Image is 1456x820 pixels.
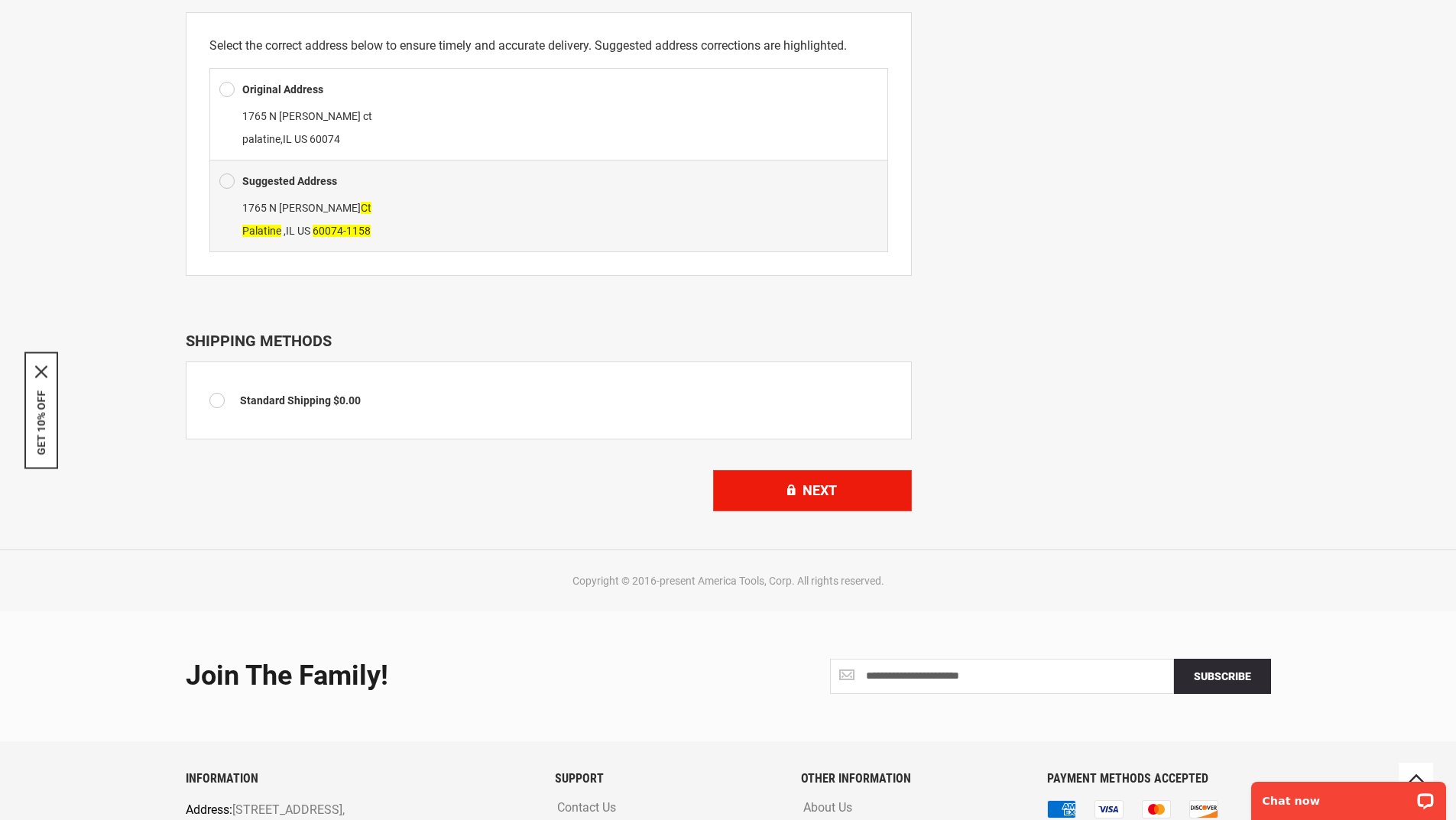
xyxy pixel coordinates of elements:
[219,105,878,151] div: ,
[1241,772,1456,820] iframe: LiveChat chat widget
[713,470,912,511] button: Next
[1194,670,1251,682] span: Subscribe
[35,365,47,378] svg: close icon
[1047,772,1270,786] h6: PAYMENT METHODS ACCEPTED
[283,133,292,145] span: IL
[799,801,856,815] a: About Us
[186,772,532,786] h6: INFORMATION
[186,661,717,692] div: Join the Family!
[186,802,232,817] span: Address:
[803,482,837,498] span: Next
[242,225,281,237] span: Palatine
[286,225,295,237] span: IL
[333,394,361,407] span: $0.00
[35,365,47,378] button: Close
[313,225,371,237] span: 60074-1158
[242,133,280,145] span: palatine
[186,332,912,350] div: Shipping Methods
[242,83,323,96] b: Original Address
[310,133,340,145] span: 60074
[294,133,307,145] span: US
[361,202,371,214] span: Ct
[242,202,371,214] span: 1765 N [PERSON_NAME]
[242,110,372,122] span: 1765 N [PERSON_NAME] ct
[182,573,1275,588] div: Copyright © 2016-present America Tools, Corp. All rights reserved.
[240,394,331,407] span: Standard Shipping
[555,772,778,786] h6: SUPPORT
[1174,659,1271,694] button: Subscribe
[297,225,310,237] span: US
[219,196,878,242] div: ,
[801,772,1024,786] h6: OTHER INFORMATION
[553,801,620,815] a: Contact Us
[209,36,888,56] p: Select the correct address below to ensure timely and accurate delivery. Suggested address correc...
[242,175,337,187] b: Suggested Address
[35,390,47,455] button: GET 10% OFF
